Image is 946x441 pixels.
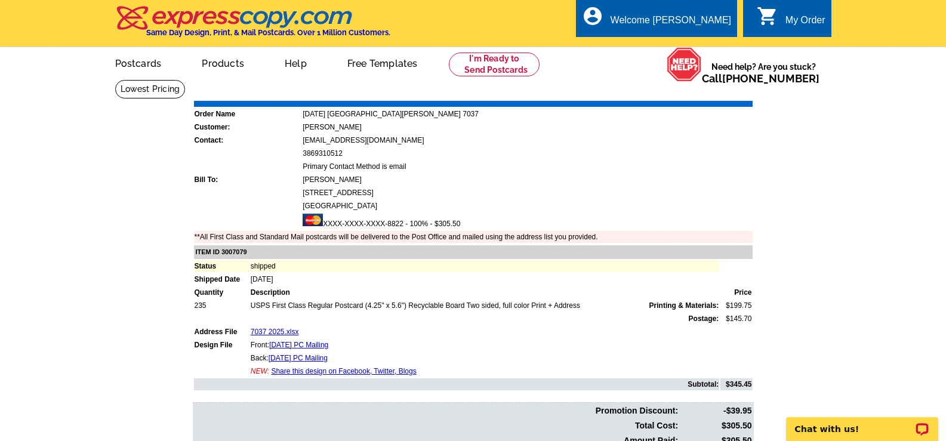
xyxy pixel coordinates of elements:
i: shopping_cart [757,5,778,27]
a: shopping_cart My Order [757,13,825,28]
td: [DATE] [250,273,720,285]
a: Free Templates [328,48,437,76]
a: Postcards [96,48,181,76]
td: Primary Contact Method is email [302,161,752,172]
img: mast.gif [303,214,323,226]
img: help [667,47,702,82]
td: Customer: [194,121,301,133]
td: Contact: [194,134,301,146]
td: Status [194,260,249,272]
a: Help [266,48,326,76]
td: Order Name [194,108,301,120]
td: Total Cost: [194,419,679,433]
td: [PERSON_NAME] [302,121,752,133]
td: Promotion Discount: [194,404,679,418]
td: USPS First Class Regular Postcard (4.25" x 5.6") Recyclable Board Two sided, full color Print + A... [250,300,720,312]
iframe: LiveChat chat widget [778,403,946,441]
span: NEW: [251,367,269,375]
td: Subtotal: [194,378,720,390]
a: Same Day Design, Print, & Mail Postcards. Over 1 Million Customers. [115,14,390,37]
a: Share this design on Facebook, Twitter, Blogs [271,367,416,375]
div: My Order [785,15,825,32]
div: Welcome [PERSON_NAME] [611,15,731,32]
td: 235 [194,300,249,312]
td: Address File [194,326,249,338]
i: account_circle [582,5,603,27]
td: $305.50 [680,419,752,433]
td: -$39.95 [680,404,752,418]
td: Price [720,286,752,298]
span: Call [702,72,819,85]
td: **All First Class and Standard Mail postcards will be delivered to the Post Office and mailed usi... [194,231,753,243]
td: Front: [250,339,720,351]
td: ITEM ID 3007079 [194,245,753,259]
td: Quantity [194,286,249,298]
td: Shipped Date [194,273,249,285]
td: $199.75 [720,300,752,312]
a: 7037 2025.xlsx [251,328,299,336]
h4: Same Day Design, Print, & Mail Postcards. Over 1 Million Customers. [146,28,390,37]
td: Description [250,286,720,298]
td: [DATE] [GEOGRAPHIC_DATA][PERSON_NAME] 7037 [302,108,752,120]
td: [GEOGRAPHIC_DATA] [302,200,752,212]
td: XXXX-XXXX-XXXX-8822 - 100% - $305.50 [302,213,752,230]
a: [PHONE_NUMBER] [722,72,819,85]
span: Printing & Materials: [649,300,719,311]
a: [DATE] PC Mailing [269,341,328,349]
td: [STREET_ADDRESS] [302,187,752,199]
span: Need help? Are you stuck? [702,61,825,85]
td: 3869310512 [302,147,752,159]
a: [DATE] PC Mailing [269,354,328,362]
a: Products [183,48,263,76]
td: $145.70 [720,313,752,325]
td: [EMAIL_ADDRESS][DOMAIN_NAME] [302,134,752,146]
td: Bill To: [194,174,301,186]
td: Back: [250,352,720,364]
td: shipped [250,260,720,272]
strong: Postage: [689,314,719,323]
td: Design File [194,339,249,351]
td: [PERSON_NAME] [302,174,752,186]
td: $345.45 [720,378,752,390]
